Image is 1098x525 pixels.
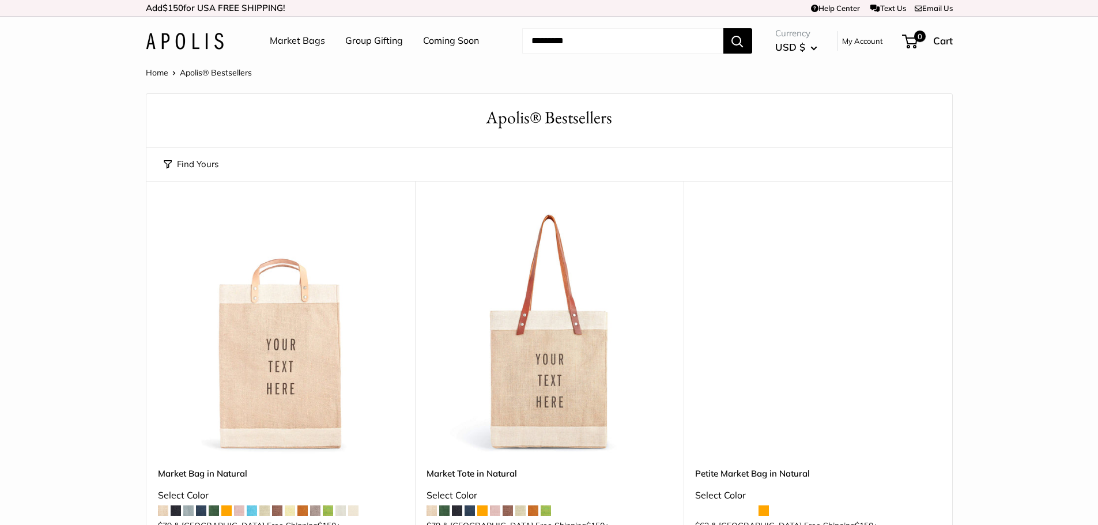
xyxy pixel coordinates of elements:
[158,487,403,504] div: Select Color
[695,487,941,504] div: Select Color
[146,65,252,80] nav: Breadcrumb
[775,38,817,56] button: USD $
[158,467,403,480] a: Market Bag in Natural
[775,41,805,53] span: USD $
[842,34,883,48] a: My Account
[522,28,723,54] input: Search...
[933,35,953,47] span: Cart
[270,32,325,50] a: Market Bags
[695,210,941,455] a: Petite Market Bag in Naturaldescription_Effortless style that elevates every moment
[427,487,672,504] div: Select Color
[870,3,905,13] a: Text Us
[163,2,183,13] span: $150
[146,33,224,50] img: Apolis
[164,105,935,130] h1: Apolis® Bestsellers
[146,67,168,78] a: Home
[915,3,953,13] a: Email Us
[164,156,218,172] button: Find Yours
[158,210,403,455] a: Market Bag in NaturalMarket Bag in Natural
[345,32,403,50] a: Group Gifting
[427,210,672,455] a: description_Make it yours with custom printed text.description_The Original Market bag in its 4 n...
[695,467,941,480] a: Petite Market Bag in Natural
[903,32,953,50] a: 0 Cart
[427,210,672,455] img: description_Make it yours with custom printed text.
[423,32,479,50] a: Coming Soon
[811,3,860,13] a: Help Center
[180,67,252,78] span: Apolis® Bestsellers
[723,28,752,54] button: Search
[427,467,672,480] a: Market Tote in Natural
[158,210,403,455] img: Market Bag in Natural
[914,31,925,42] span: 0
[775,25,817,41] span: Currency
